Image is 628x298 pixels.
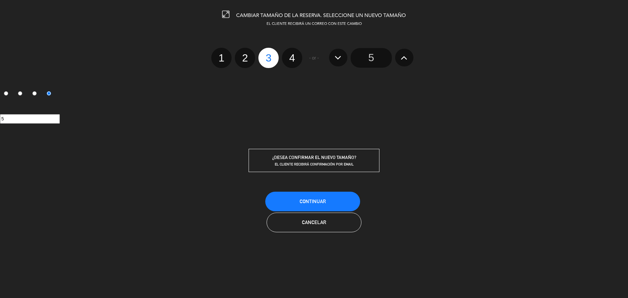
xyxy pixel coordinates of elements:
label: 4 [282,48,302,68]
input: 1 [4,91,8,96]
label: 2 [235,48,255,68]
label: 3 [29,89,43,100]
label: 3 [258,48,279,68]
span: CAMBIAR TAMAÑO DE LA RESERVA. SELECCIONE UN NUEVO TAMAÑO [236,13,406,18]
label: 1 [211,48,232,68]
input: 2 [18,91,22,96]
label: 2 [14,89,29,100]
button: Continuar [265,192,360,211]
input: 4 [47,91,51,96]
input: 3 [32,91,37,96]
span: Continuar [300,199,326,204]
button: Cancelar [267,213,361,232]
span: EL CLIENTE RECIBIRÁ UN CORREO CON ESTE CAMBIO [267,22,362,26]
span: ¿DESEA CONFIRMAR EL NUEVO TAMAÑO? [272,155,356,160]
span: - or - [309,54,319,62]
label: 4 [43,89,57,100]
span: EL CLIENTE RECIBIRÁ CONFIRMACIÓN POR EMAIL [275,162,354,167]
span: Cancelar [302,219,326,225]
